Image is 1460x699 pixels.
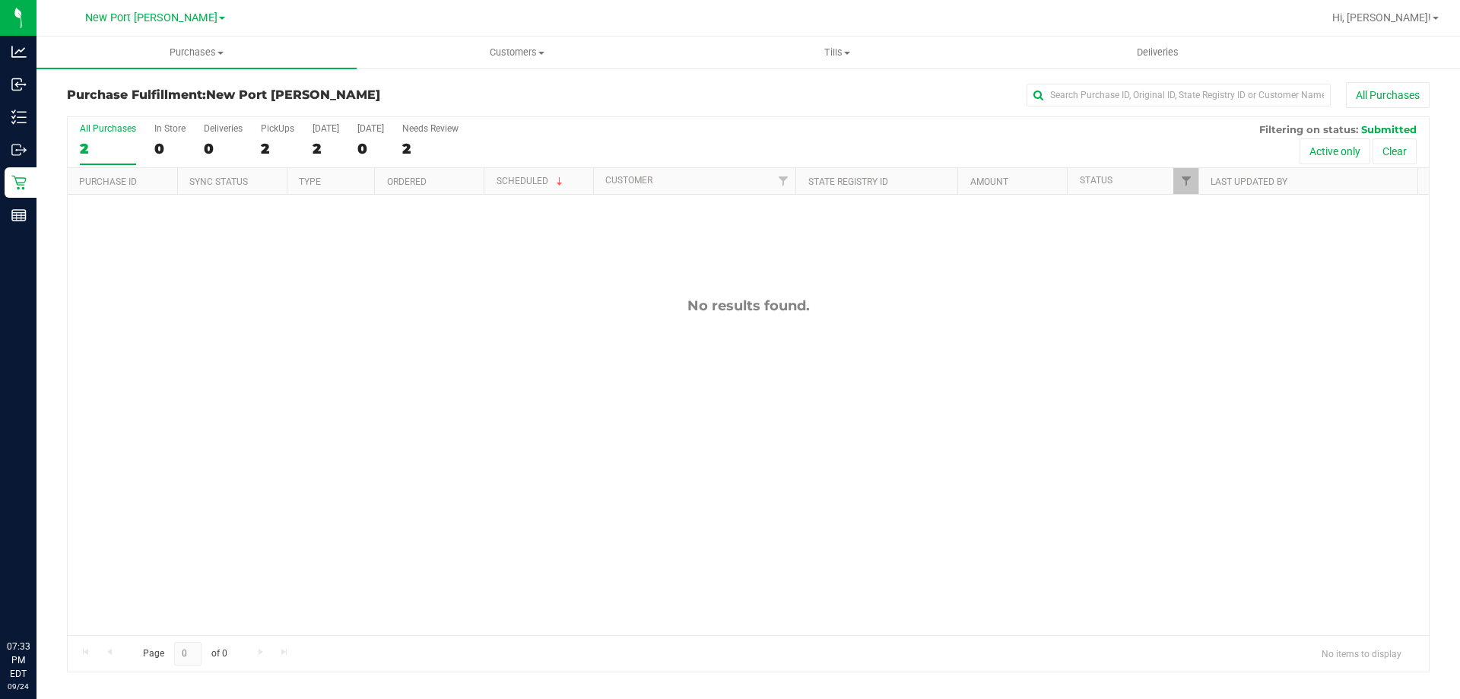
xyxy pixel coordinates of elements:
span: Submitted [1361,123,1417,135]
span: Purchases [36,46,357,59]
a: Sync Status [189,176,248,187]
a: Last Updated By [1211,176,1287,187]
button: All Purchases [1346,82,1430,108]
div: 0 [204,140,243,157]
a: Type [299,176,321,187]
div: 2 [313,140,339,157]
div: PickUps [261,123,294,134]
div: All Purchases [80,123,136,134]
span: Deliveries [1116,46,1199,59]
span: Filtering on status: [1259,123,1358,135]
a: Filter [770,168,795,194]
a: State Registry ID [808,176,888,187]
div: 2 [402,140,459,157]
span: Hi, [PERSON_NAME]! [1332,11,1431,24]
a: Filter [1173,168,1198,194]
button: Active only [1300,138,1370,164]
a: Amount [970,176,1008,187]
div: [DATE] [313,123,339,134]
inline-svg: Outbound [11,142,27,157]
a: Purchases [36,37,357,68]
span: Tills [678,46,996,59]
div: 0 [154,140,186,157]
inline-svg: Inventory [11,110,27,125]
div: Needs Review [402,123,459,134]
p: 07:33 PM EDT [7,640,30,681]
input: Search Purchase ID, Original ID, State Registry ID or Customer Name... [1027,84,1331,106]
div: 0 [357,140,384,157]
div: [DATE] [357,123,384,134]
inline-svg: Inbound [11,77,27,92]
div: No results found. [68,297,1429,314]
inline-svg: Analytics [11,44,27,59]
a: Ordered [387,176,427,187]
div: 2 [80,140,136,157]
a: Tills [677,37,997,68]
span: Page of 0 [130,642,240,666]
a: Purchase ID [79,176,137,187]
span: Customers [357,46,676,59]
a: Customer [605,175,652,186]
a: Status [1080,175,1112,186]
span: New Port [PERSON_NAME] [206,87,380,102]
iframe: Resource center [15,577,61,623]
div: In Store [154,123,186,134]
span: New Port [PERSON_NAME] [85,11,217,24]
a: Deliveries [998,37,1318,68]
h3: Purchase Fulfillment: [67,88,521,102]
inline-svg: Reports [11,208,27,223]
a: Customers [357,37,677,68]
a: Scheduled [497,176,566,186]
div: Deliveries [204,123,243,134]
span: No items to display [1309,642,1414,665]
button: Clear [1373,138,1417,164]
p: 09/24 [7,681,30,692]
inline-svg: Retail [11,175,27,190]
div: 2 [261,140,294,157]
